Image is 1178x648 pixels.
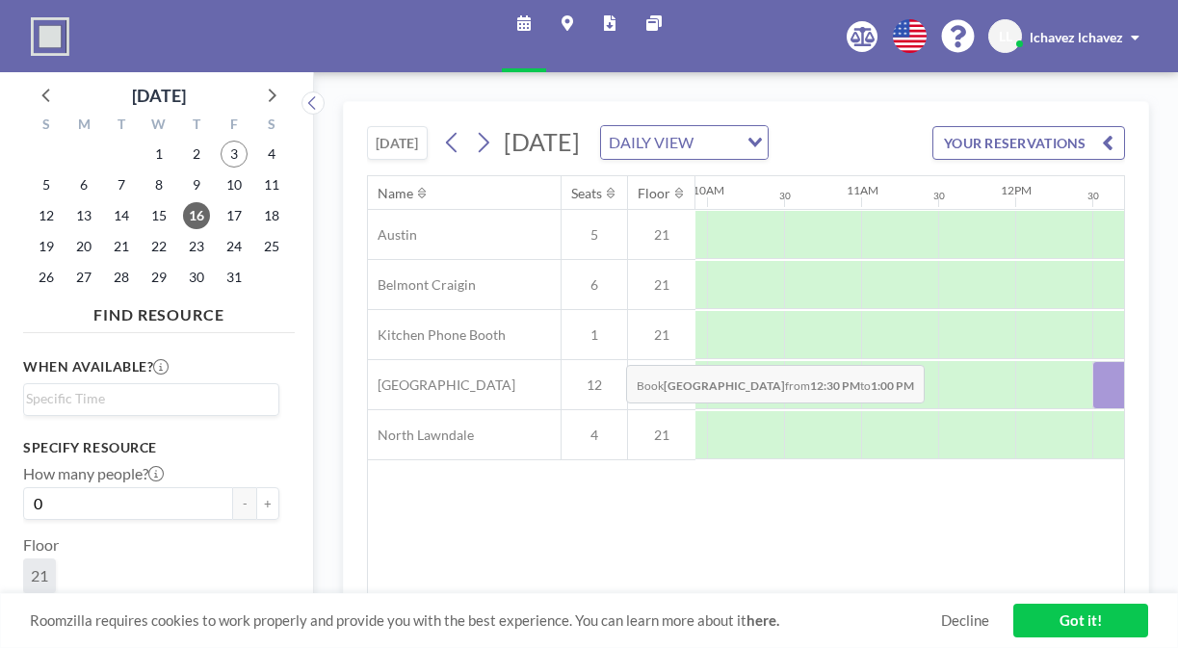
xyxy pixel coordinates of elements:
span: lchavez lchavez [1030,29,1123,45]
span: [GEOGRAPHIC_DATA] [368,376,515,394]
div: W [141,114,178,139]
button: - [233,487,256,520]
button: [DATE] [367,126,428,160]
span: 21 [628,427,695,444]
span: Saturday, October 18, 2025 [258,202,285,229]
span: Book from to [626,365,925,403]
div: S [252,114,290,139]
span: 21 [628,276,695,294]
a: Decline [941,611,989,630]
span: Thursday, October 23, 2025 [183,233,210,260]
span: Thursday, October 16, 2025 [183,202,210,229]
div: M [65,114,103,139]
span: Sunday, October 5, 2025 [33,171,60,198]
span: 21 [628,226,695,244]
span: [DATE] [504,127,580,156]
span: 21 [31,566,48,584]
span: 12 [562,376,627,394]
span: Wednesday, October 22, 2025 [145,233,172,260]
span: Tuesday, October 7, 2025 [108,171,135,198]
h4: FIND RESOURCE [23,298,295,324]
span: Thursday, October 30, 2025 [183,264,210,291]
div: 30 [779,190,791,202]
span: Saturday, October 25, 2025 [258,233,285,260]
span: LL [999,28,1012,45]
b: 12:30 PM [810,378,860,393]
div: 11AM [847,183,878,197]
span: DAILY VIEW [605,130,697,155]
span: Austin [368,226,417,244]
label: Floor [23,535,59,555]
span: Wednesday, October 1, 2025 [145,141,172,168]
span: Monday, October 13, 2025 [70,202,97,229]
span: Belmont Craigin [368,276,476,294]
span: Sunday, October 12, 2025 [33,202,60,229]
span: 5 [562,226,627,244]
div: 10AM [693,183,724,197]
span: Tuesday, October 28, 2025 [108,264,135,291]
span: North Lawndale [368,427,474,444]
span: Friday, October 10, 2025 [221,171,248,198]
b: 1:00 PM [871,378,914,393]
div: Name [378,185,413,202]
span: Wednesday, October 15, 2025 [145,202,172,229]
span: 4 [562,427,627,444]
span: Sunday, October 26, 2025 [33,264,60,291]
span: 21 [628,326,695,344]
button: + [256,487,279,520]
div: T [177,114,215,139]
a: here. [746,611,779,629]
div: Floor [638,185,670,202]
div: F [215,114,252,139]
button: YOUR RESERVATIONS [932,126,1125,160]
div: T [103,114,141,139]
span: Monday, October 27, 2025 [70,264,97,291]
div: Search for option [24,384,278,413]
div: Search for option [601,126,768,159]
span: Saturday, October 4, 2025 [258,141,285,168]
div: Seats [571,185,602,202]
div: 30 [933,190,945,202]
span: Wednesday, October 8, 2025 [145,171,172,198]
span: Saturday, October 11, 2025 [258,171,285,198]
span: Friday, October 17, 2025 [221,202,248,229]
span: Friday, October 24, 2025 [221,233,248,260]
span: Sunday, October 19, 2025 [33,233,60,260]
span: Thursday, October 9, 2025 [183,171,210,198]
span: 6 [562,276,627,294]
input: Search for option [699,130,736,155]
span: Thursday, October 2, 2025 [183,141,210,168]
span: Kitchen Phone Booth [368,326,506,344]
span: Tuesday, October 14, 2025 [108,202,135,229]
h3: Specify resource [23,439,279,456]
span: Wednesday, October 29, 2025 [145,264,172,291]
input: Search for option [26,388,268,409]
span: Friday, October 31, 2025 [221,264,248,291]
span: 1 [562,326,627,344]
div: 30 [1087,190,1099,202]
img: organization-logo [31,17,69,56]
div: 12PM [1001,183,1032,197]
span: Roomzilla requires cookies to work properly and provide you with the best experience. You can lea... [30,611,941,630]
span: Monday, October 6, 2025 [70,171,97,198]
b: [GEOGRAPHIC_DATA] [664,378,785,393]
span: Friday, October 3, 2025 [221,141,248,168]
div: S [28,114,65,139]
label: How many people? [23,464,164,483]
span: Tuesday, October 21, 2025 [108,233,135,260]
span: Monday, October 20, 2025 [70,233,97,260]
div: [DATE] [132,82,186,109]
a: Got it! [1013,604,1148,637]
